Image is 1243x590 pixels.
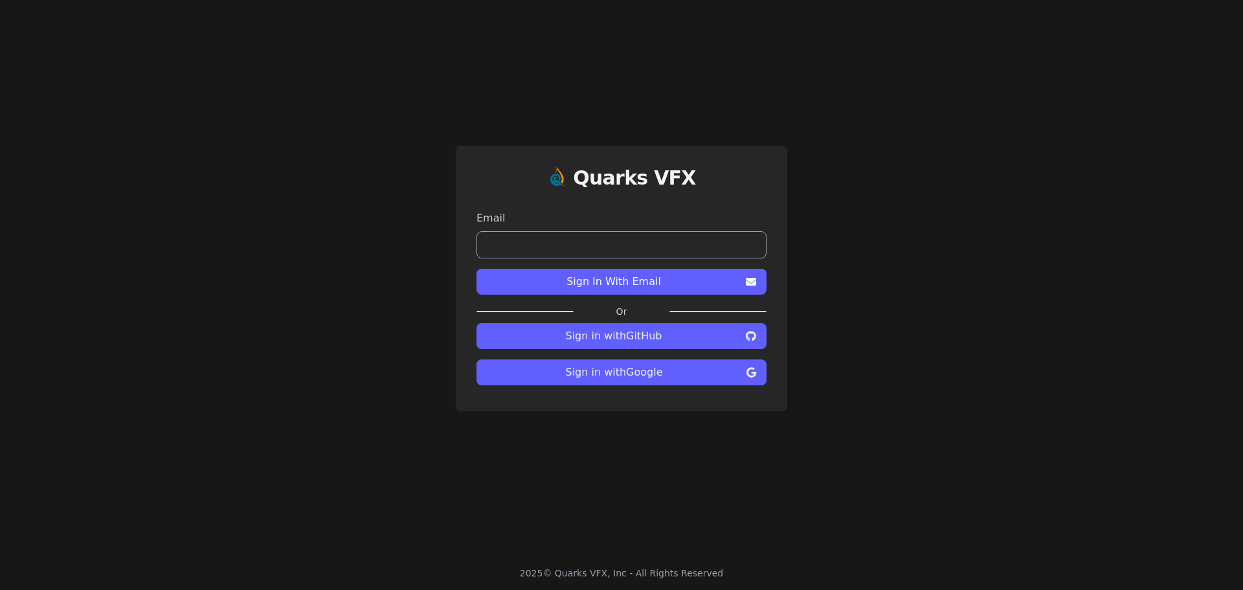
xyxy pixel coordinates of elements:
label: Email [476,210,767,226]
h1: Quarks VFX [573,166,696,190]
button: Sign in withGitHub [476,323,767,349]
button: Sign in withGoogle [476,359,767,385]
a: Quarks VFX [573,166,696,200]
div: 2025 © Quarks VFX, Inc - All Rights Reserved [520,567,724,580]
span: Sign in with Google [487,365,741,380]
button: Sign In With Email [476,269,767,295]
span: Sign In With Email [487,274,741,289]
span: Sign in with GitHub [487,328,741,344]
label: Or [574,305,669,318]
